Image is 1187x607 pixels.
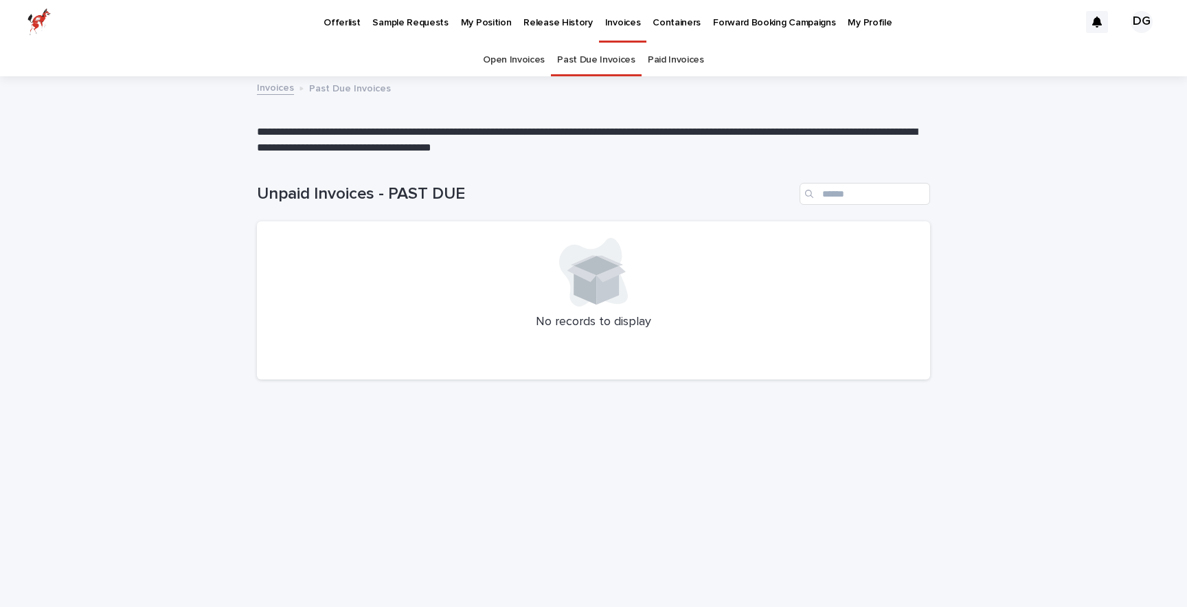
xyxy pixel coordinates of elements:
a: Open Invoices [483,44,545,76]
input: Search [800,183,930,205]
p: Past Due Invoices [309,80,391,95]
h1: Unpaid Invoices - PAST DUE [257,184,794,204]
a: Past Due Invoices [557,44,635,76]
img: zttTXibQQrCfv9chImQE [27,8,51,36]
a: Invoices [257,79,294,95]
div: DG [1131,11,1153,33]
a: Paid Invoices [648,44,704,76]
p: No records to display [273,315,914,330]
